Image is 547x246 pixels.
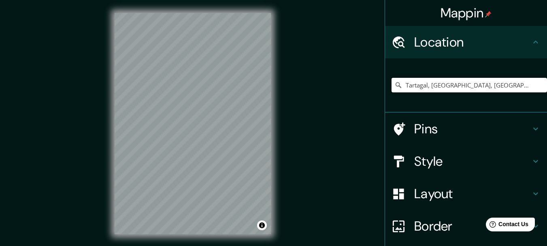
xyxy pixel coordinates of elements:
div: Location [385,26,547,58]
h4: Border [414,218,531,234]
button: Toggle attribution [257,220,267,230]
canvas: Map [115,13,271,234]
img: pin-icon.png [485,11,492,17]
div: Layout [385,178,547,210]
h4: Style [414,153,531,169]
div: Pins [385,113,547,145]
div: Border [385,210,547,242]
h4: Location [414,34,531,50]
h4: Layout [414,186,531,202]
h4: Pins [414,121,531,137]
div: Style [385,145,547,178]
input: Pick your city or area [392,78,547,92]
h4: Mappin [441,5,492,21]
iframe: Help widget launcher [475,214,538,237]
